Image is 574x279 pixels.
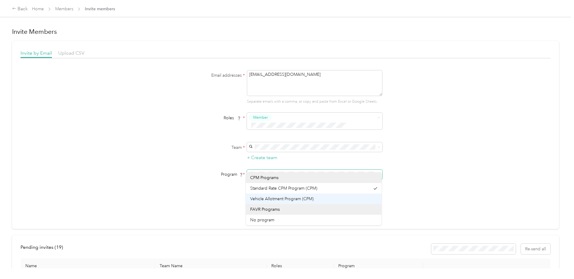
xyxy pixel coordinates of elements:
[250,186,317,191] span: Standard Rate CPM Program (CPM)
[246,204,381,215] li: FAVR Programs
[155,258,266,274] th: Team Name
[266,258,333,274] th: Roles
[222,113,243,123] span: Roles
[247,154,277,162] button: + Create team
[169,144,245,151] label: Team
[55,244,63,250] span: ( 19 )
[521,244,550,254] button: Re-send all
[250,217,274,223] span: No program
[431,244,551,254] div: Resend all invitations
[21,244,63,250] span: Pending invites
[169,171,245,178] div: Program
[249,114,272,121] button: Member
[21,258,155,274] th: Name
[55,6,73,11] a: Members
[250,196,314,201] span: Vehicle Allotment Program (CPM)
[21,244,67,254] div: left-menu
[12,5,28,13] div: Back
[247,70,382,96] textarea: [EMAIL_ADDRESS][DOMAIN_NAME]
[32,6,44,11] a: Home
[21,244,550,254] div: info-bar
[246,172,381,183] li: CPM Programs
[253,115,268,120] span: Member
[540,245,574,279] iframe: Everlance-gr Chat Button Frame
[58,50,85,56] span: Upload CSV
[85,6,115,12] span: Invite members
[12,27,559,36] h1: Invite Members
[247,99,382,104] p: Separate emails with a comma, or copy and paste from Excel or Google Sheets.
[21,50,52,56] span: Invite by Email
[169,72,245,79] label: Email addresses
[333,258,423,274] th: Program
